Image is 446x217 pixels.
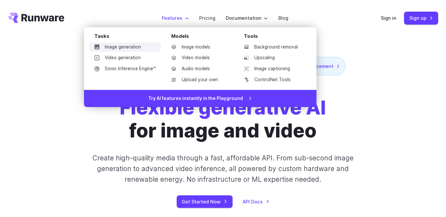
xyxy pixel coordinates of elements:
a: Pricing [199,14,215,22]
label: Documentation [226,14,268,22]
a: Audio models [166,64,234,74]
a: Video models [166,53,234,63]
h1: for image and video [120,96,326,142]
a: Upscaling [239,53,306,63]
a: Image captioning [239,64,306,74]
a: Go to / [8,13,64,23]
a: Video generation [89,53,161,63]
a: Sonic Inference Engine™ [89,64,161,74]
p: Create high-quality media through a fast, affordable API. From sub-second image generation to adv... [85,153,361,185]
strong: Flexible generative AI [120,96,326,119]
a: Upload your own [166,75,234,85]
a: Image generation [89,42,161,52]
div: Tools [244,32,306,42]
a: Blog [278,14,288,22]
a: Sign in [381,14,396,22]
label: Features [162,14,189,22]
div: Tasks [94,32,161,42]
a: Get Started Now [177,195,233,208]
a: Background removal [239,42,306,52]
a: Try AI features instantly in the Playground [84,90,317,107]
div: Models [171,32,234,42]
a: Sign up [404,12,438,24]
a: ControlNet Tools [239,75,306,85]
a: API Docs [243,198,270,205]
a: Image models [166,42,234,52]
